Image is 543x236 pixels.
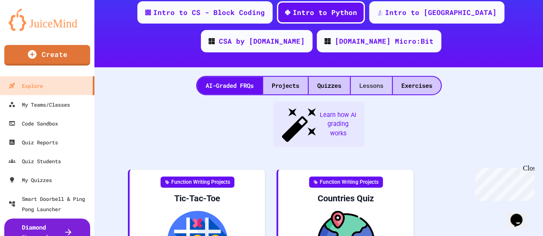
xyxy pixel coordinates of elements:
[3,3,59,54] div: Chat with us now!Close
[335,36,434,46] div: [DOMAIN_NAME] Micro:Bit
[9,9,86,31] img: logo-orange.svg
[219,36,305,46] div: CSA by [DOMAIN_NAME]
[393,77,441,94] div: Exercises
[309,77,350,94] div: Quizzes
[137,193,258,204] div: Tic-Tac-Toe
[209,38,215,44] img: CODE_logo_RGB.png
[351,77,392,94] div: Lessons
[319,111,358,138] span: Learn how AI grading works
[507,202,534,227] iframe: chat widget
[293,7,357,18] div: Intro to Python
[9,118,58,128] div: Code Sandbox
[9,156,61,166] div: Quiz Students
[9,194,91,214] div: Smart Doorbell & Ping Pong Launcher
[472,164,534,201] iframe: chat widget
[9,81,43,91] div: Explore
[325,38,331,44] img: CODE_logo_RGB.png
[153,7,265,18] div: Intro to CS - Block Coding
[285,193,406,204] div: Countries Quiz
[309,176,383,188] div: Function Writing Projects
[9,99,70,110] div: My Teams/Classes
[9,137,58,147] div: Quiz Reports
[4,45,90,66] a: Create
[385,7,497,18] div: Intro to [GEOGRAPHIC_DATA]
[197,77,262,94] div: AI-Graded FRQs
[161,176,234,188] div: Function Writing Projects
[9,175,52,185] div: My Quizzes
[263,77,308,94] div: Projects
